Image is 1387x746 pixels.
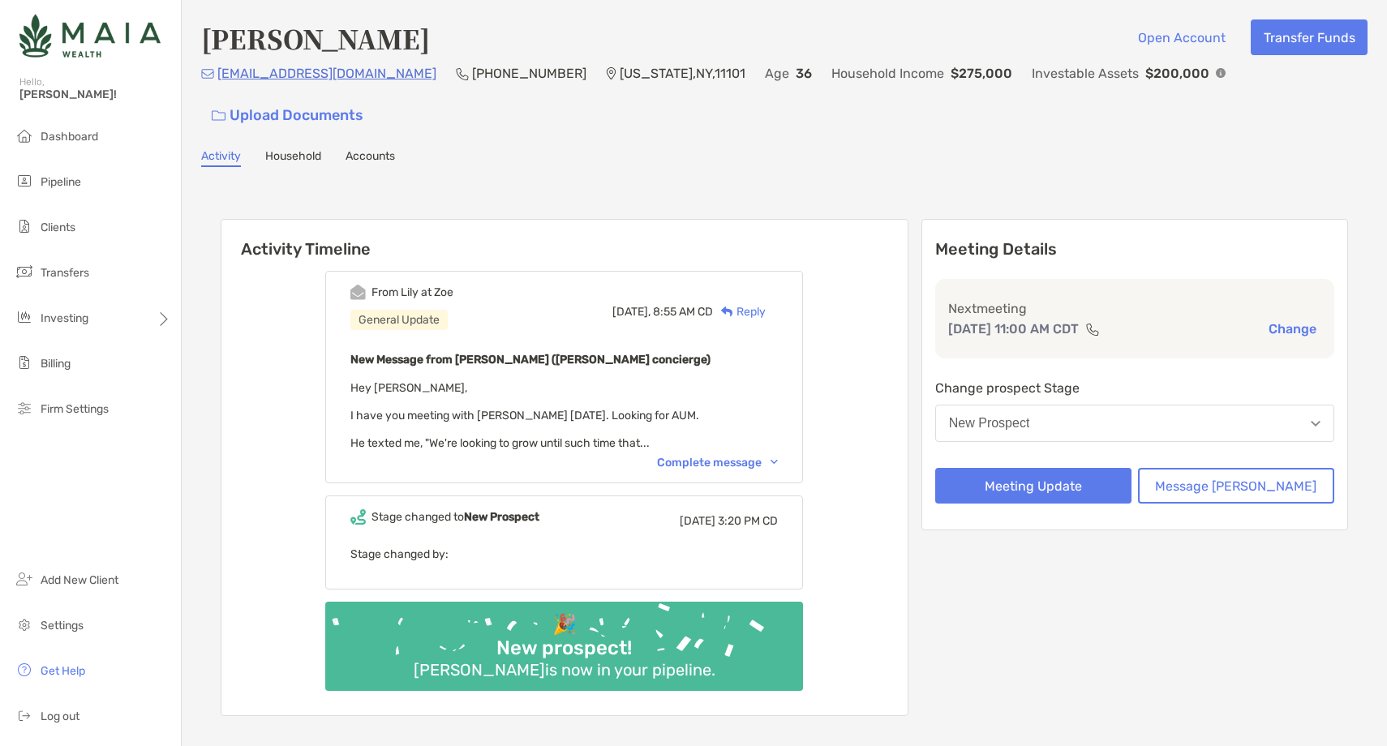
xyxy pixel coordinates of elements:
span: [DATE], [612,305,651,319]
a: Household [265,149,321,167]
div: General Update [350,310,448,330]
div: From Lily at Zoe [371,285,453,299]
img: Zoe Logo [19,6,161,65]
a: Accounts [346,149,395,167]
span: Settings [41,619,84,632]
div: Stage changed to [371,510,539,524]
span: Transfers [41,266,89,280]
img: dashboard icon [15,126,34,145]
button: Message [PERSON_NAME] [1138,468,1334,504]
div: 🎉 [546,613,583,637]
span: Billing [41,357,71,371]
span: 8:55 AM CD [653,305,713,319]
button: Change [1264,320,1321,337]
b: New Prospect [464,510,539,524]
p: [DATE] 11:00 AM CDT [948,319,1079,339]
span: Hey [PERSON_NAME], I have you meeting with [PERSON_NAME] [DATE]. Looking for AUM. He texted me, "... [350,381,699,450]
img: settings icon [15,615,34,634]
img: Open dropdown arrow [1311,421,1320,427]
div: New prospect! [490,637,638,660]
img: Event icon [350,285,366,300]
div: Reply [713,303,766,320]
button: Meeting Update [935,468,1131,504]
img: Chevron icon [771,460,778,465]
span: Dashboard [41,130,98,144]
button: Transfer Funds [1251,19,1368,55]
span: Clients [41,221,75,234]
span: [PERSON_NAME]! [19,88,171,101]
img: add_new_client icon [15,569,34,589]
p: [EMAIL_ADDRESS][DOMAIN_NAME] [217,63,436,84]
p: Change prospect Stage [935,378,1334,398]
h4: [PERSON_NAME] [201,19,430,57]
span: Firm Settings [41,402,109,416]
a: Activity [201,149,241,167]
img: button icon [212,110,225,122]
p: $275,000 [951,63,1012,84]
p: Age [765,63,789,84]
img: Reply icon [721,307,733,317]
div: [PERSON_NAME] is now in your pipeline. [407,660,722,680]
img: Event icon [350,509,366,525]
a: Upload Documents [201,98,374,133]
button: Open Account [1125,19,1238,55]
img: Email Icon [201,69,214,79]
img: firm-settings icon [15,398,34,418]
span: [DATE] [680,514,715,528]
p: Meeting Details [935,239,1334,259]
p: 36 [796,63,812,84]
img: pipeline icon [15,171,34,191]
p: Next meeting [948,298,1321,319]
span: Get Help [41,664,85,678]
b: New Message from [PERSON_NAME] ([PERSON_NAME] concierge) [350,353,711,367]
img: Location Icon [606,67,616,80]
button: New Prospect [935,405,1334,442]
span: Investing [41,311,88,325]
img: logout icon [15,705,34,725]
p: [PHONE_NUMBER] [472,63,586,84]
img: Phone Icon [456,67,469,80]
h6: Activity Timeline [221,220,908,259]
span: Add New Client [41,573,118,587]
p: $200,000 [1145,63,1209,84]
span: 3:20 PM CD [718,514,778,528]
img: investing icon [15,307,34,327]
p: [US_STATE] , NY , 11101 [620,63,745,84]
img: Info Icon [1216,68,1226,78]
img: billing icon [15,353,34,372]
span: Log out [41,710,79,723]
p: Stage changed by: [350,544,778,564]
p: Investable Assets [1032,63,1139,84]
div: New Prospect [949,416,1030,431]
img: communication type [1085,323,1100,336]
div: Complete message [657,456,778,469]
img: transfers icon [15,262,34,281]
p: Household Income [831,63,944,84]
span: Pipeline [41,175,81,189]
img: clients icon [15,217,34,236]
img: get-help icon [15,660,34,680]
